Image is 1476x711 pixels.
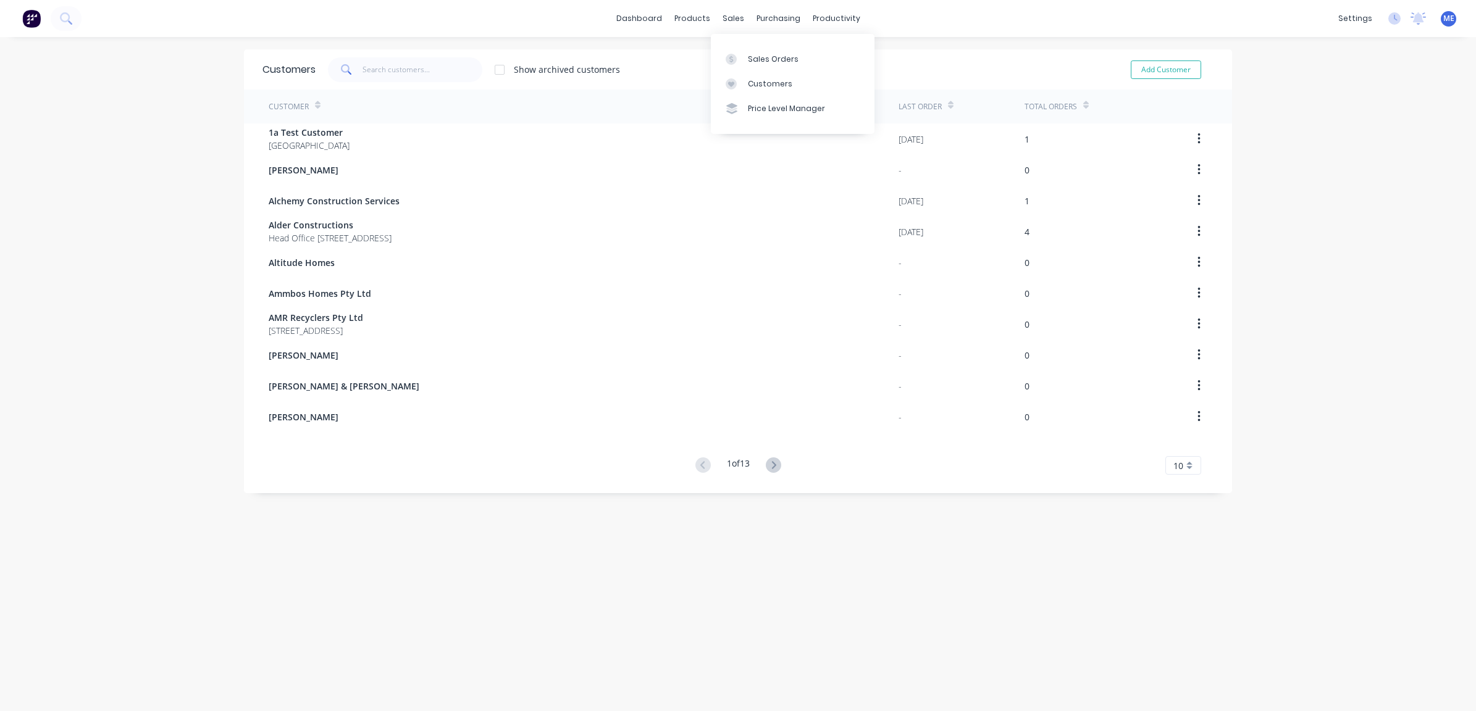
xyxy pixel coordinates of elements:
[269,231,392,244] span: Head Office [STREET_ADDRESS]
[269,380,419,393] span: [PERSON_NAME] & [PERSON_NAME]
[1025,194,1029,207] div: 1
[1025,133,1029,146] div: 1
[711,72,874,96] a: Customers
[750,9,807,28] div: purchasing
[514,63,620,76] div: Show archived customers
[1025,380,1029,393] div: 0
[269,287,371,300] span: Ammbos Homes Pty Ltd
[899,349,902,362] div: -
[262,62,316,77] div: Customers
[748,54,799,65] div: Sales Orders
[1025,287,1029,300] div: 0
[899,164,902,177] div: -
[269,101,309,112] div: Customer
[1332,9,1378,28] div: settings
[727,457,750,475] div: 1 of 13
[899,101,942,112] div: Last Order
[716,9,750,28] div: sales
[899,225,923,238] div: [DATE]
[1025,318,1029,331] div: 0
[899,287,902,300] div: -
[1025,225,1029,238] div: 4
[1025,410,1029,423] div: 0
[1025,101,1077,112] div: Total Orders
[1173,459,1183,472] span: 10
[22,9,41,28] img: Factory
[1025,164,1029,177] div: 0
[269,126,350,139] span: 1a Test Customer
[269,311,363,324] span: AMR Recyclers Pty Ltd
[269,256,335,269] span: Altitude Homes
[668,9,716,28] div: products
[363,57,483,82] input: Search customers...
[269,139,350,152] span: [GEOGRAPHIC_DATA]
[748,78,792,89] div: Customers
[610,9,668,28] a: dashboard
[899,133,923,146] div: [DATE]
[899,318,902,331] div: -
[269,218,392,231] span: Alder Constructions
[1025,349,1029,362] div: 0
[1443,13,1454,24] span: ME
[269,410,338,423] span: [PERSON_NAME]
[807,9,866,28] div: productivity
[711,46,874,71] a: Sales Orders
[269,164,338,177] span: [PERSON_NAME]
[711,96,874,121] a: Price Level Manager
[899,194,923,207] div: [DATE]
[1025,256,1029,269] div: 0
[748,103,825,114] div: Price Level Manager
[269,349,338,362] span: [PERSON_NAME]
[899,380,902,393] div: -
[269,194,400,207] span: Alchemy Construction Services
[899,256,902,269] div: -
[269,324,363,337] span: [STREET_ADDRESS]
[1131,60,1201,79] button: Add Customer
[899,410,902,423] div: -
